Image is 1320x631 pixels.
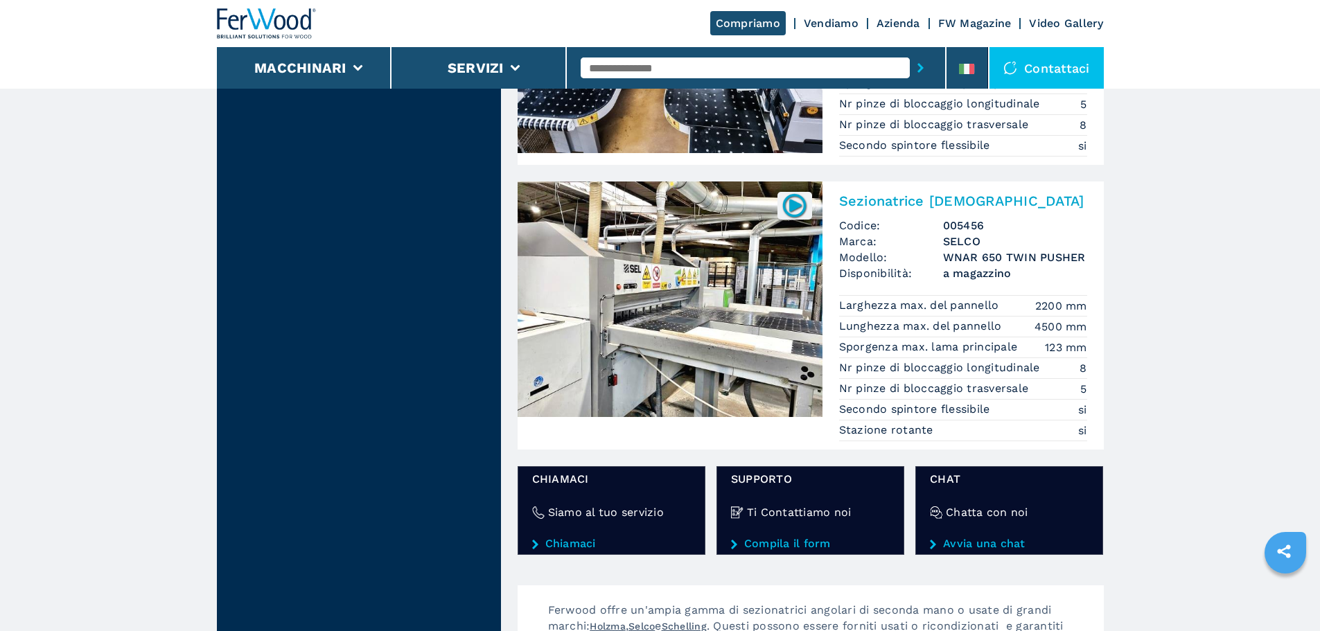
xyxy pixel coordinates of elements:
[877,17,920,30] a: Azienda
[1003,61,1017,75] img: Contattaci
[532,506,545,519] img: Siamo al tuo servizio
[839,339,1021,355] p: Sporgenza max. lama principale
[804,17,859,30] a: Vendiamo
[1035,319,1087,335] em: 4500 mm
[532,471,691,487] span: Chiamaci
[1078,138,1087,154] em: si
[943,265,1087,281] span: a magazzino
[548,504,664,520] h4: Siamo al tuo servizio
[747,504,852,520] h4: Ti Contattiamo noi
[710,11,786,35] a: Compriamo
[1045,339,1087,355] em: 123 mm
[1078,423,1087,438] em: si
[839,423,937,438] p: Stazione rotante
[989,47,1104,89] div: Contattaci
[839,298,1003,313] p: Larghezza max. del pannello
[943,233,1087,249] h3: SELCO
[1080,96,1086,112] em: 5
[781,192,808,219] img: 005456
[839,233,943,249] span: Marca:
[839,381,1032,396] p: Nr pinze di bloccaggio trasversale
[518,181,1104,450] a: Sezionatrice angolare SELCO WNAR 650 TWIN PUSHER005456Sezionatrice [DEMOGRAPHIC_DATA]Codice:00545...
[839,138,994,153] p: Secondo spintore flessibile
[1035,298,1087,314] em: 2200 mm
[839,402,994,417] p: Secondo spintore flessibile
[839,360,1044,375] p: Nr pinze di bloccaggio longitudinale
[1080,117,1086,133] em: 8
[532,537,691,550] a: Chiamaci
[254,60,346,76] button: Macchinari
[731,471,890,487] span: Supporto
[448,60,504,76] button: Servizi
[943,217,1087,233] h3: 005456
[1080,360,1086,376] em: 8
[839,117,1032,132] p: Nr pinze di bloccaggio trasversale
[839,193,1087,209] h2: Sezionatrice [DEMOGRAPHIC_DATA]
[839,96,1044,112] p: Nr pinze di bloccaggio longitudinale
[943,249,1087,265] h3: WNAR 650 TWIN PUSHER
[930,471,1089,487] span: chat
[1029,17,1103,30] a: Video Gallery
[731,537,890,550] a: Compila il form
[217,8,317,39] img: Ferwood
[839,265,943,281] span: Disponibilità:
[839,249,943,265] span: Modello:
[930,506,942,519] img: Chatta con noi
[938,17,1012,30] a: FW Magazine
[930,537,1089,550] a: Avvia una chat
[1080,381,1086,397] em: 5
[1261,569,1310,621] iframe: Chat
[839,217,943,233] span: Codice:
[1078,402,1087,418] em: si
[839,319,1005,334] p: Lunghezza max. del pannello
[518,181,822,417] img: Sezionatrice angolare SELCO WNAR 650 TWIN PUSHER
[1267,534,1301,569] a: sharethis
[910,52,931,84] button: submit-button
[731,506,743,519] img: Ti Contattiamo noi
[946,504,1028,520] h4: Chatta con noi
